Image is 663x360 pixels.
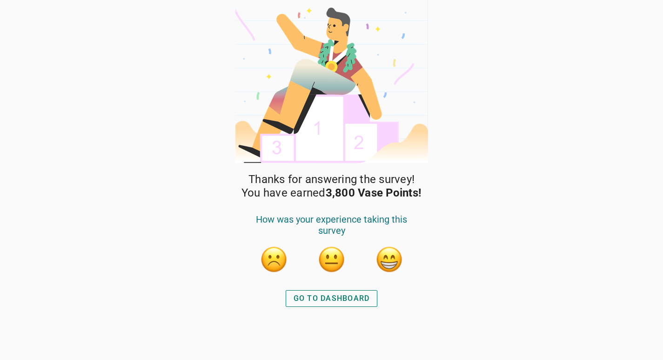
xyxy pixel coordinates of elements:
[286,290,378,307] button: GO TO DASHBOARD
[245,214,418,245] div: How was your experience taking this survey
[326,186,422,199] strong: 3,800 Vase Points!
[241,186,422,200] span: You have earned
[248,173,415,186] span: Thanks for answering the survey!
[294,293,370,304] div: GO TO DASHBOARD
